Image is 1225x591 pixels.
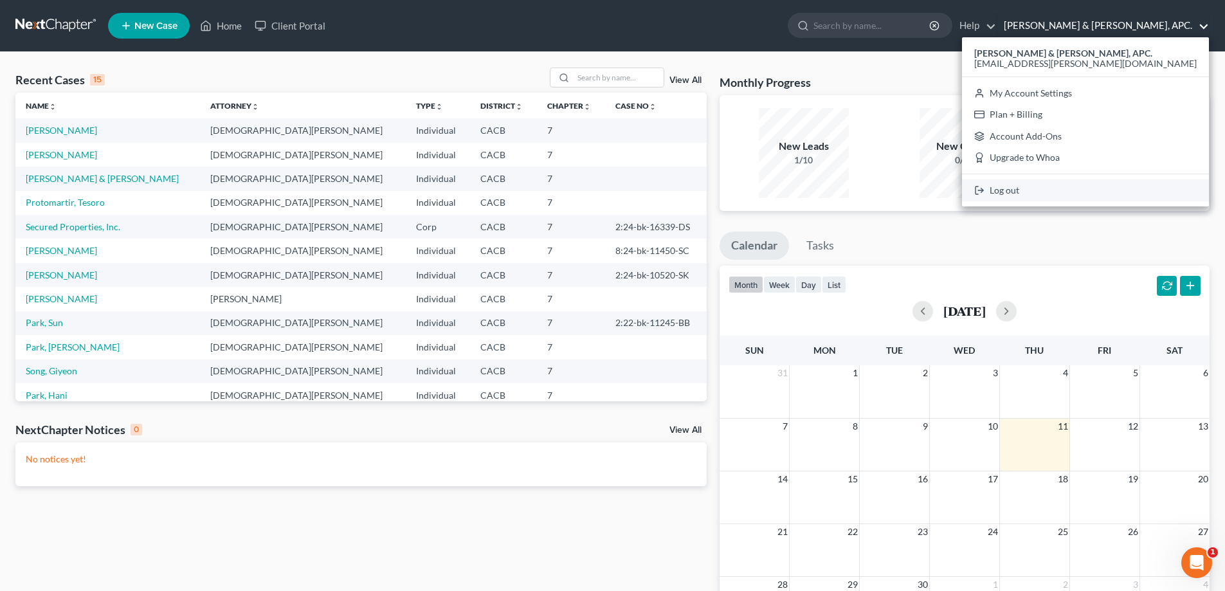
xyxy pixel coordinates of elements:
[954,345,975,356] span: Wed
[547,101,591,111] a: Chapterunfold_more
[962,82,1209,104] a: My Account Settings
[200,167,405,190] td: [DEMOGRAPHIC_DATA][PERSON_NAME]
[669,426,702,435] a: View All
[90,74,105,86] div: 15
[776,365,789,381] span: 31
[1202,365,1210,381] span: 6
[962,37,1209,206] div: [PERSON_NAME] & [PERSON_NAME], APC.
[480,101,523,111] a: Districtunfold_more
[953,14,996,37] a: Help
[1025,345,1044,356] span: Thu
[986,524,999,540] span: 24
[26,173,179,184] a: [PERSON_NAME] & [PERSON_NAME]
[1197,524,1210,540] span: 27
[470,239,537,262] td: CACB
[962,179,1209,201] a: Log out
[1181,547,1212,578] iframe: Intercom live chat
[537,191,605,215] td: 7
[943,304,986,318] h2: [DATE]
[26,125,97,136] a: [PERSON_NAME]
[813,14,931,37] input: Search by name...
[406,311,470,335] td: Individual
[49,103,57,111] i: unfold_more
[248,14,332,37] a: Client Portal
[200,383,405,407] td: [DEMOGRAPHIC_DATA][PERSON_NAME]
[615,101,657,111] a: Case Nounfold_more
[1127,419,1139,434] span: 12
[15,422,142,437] div: NextChapter Notices
[1062,365,1069,381] span: 4
[921,365,929,381] span: 2
[26,390,68,401] a: Park, Hani
[210,101,259,111] a: Attorneyunfold_more
[649,103,657,111] i: unfold_more
[745,345,764,356] span: Sun
[974,48,1152,59] strong: [PERSON_NAME] & [PERSON_NAME], APC.
[759,139,849,154] div: New Leads
[406,287,470,311] td: Individual
[470,383,537,407] td: CACB
[416,101,443,111] a: Typeunfold_more
[729,276,763,293] button: month
[515,103,523,111] i: unfold_more
[537,215,605,239] td: 7
[916,471,929,487] span: 16
[200,118,405,142] td: [DEMOGRAPHIC_DATA][PERSON_NAME]
[131,424,142,435] div: 0
[1057,524,1069,540] span: 25
[605,263,707,287] td: 2:24-bk-10520-SK
[720,75,811,90] h3: Monthly Progress
[992,365,999,381] span: 3
[851,365,859,381] span: 1
[1197,419,1210,434] span: 13
[1057,419,1069,434] span: 11
[920,154,1010,167] div: 0/10
[669,76,702,85] a: View All
[200,191,405,215] td: [DEMOGRAPHIC_DATA][PERSON_NAME]
[781,419,789,434] span: 7
[470,191,537,215] td: CACB
[406,143,470,167] td: Individual
[986,471,999,487] span: 17
[26,341,120,352] a: Park, [PERSON_NAME]
[406,167,470,190] td: Individual
[537,263,605,287] td: 7
[605,215,707,239] td: 2:24-bk-16339-DS
[26,365,77,376] a: Song, Giyeon
[1166,345,1183,356] span: Sat
[574,68,664,87] input: Search by name...
[822,276,846,293] button: list
[720,232,789,260] a: Calendar
[200,143,405,167] td: [DEMOGRAPHIC_DATA][PERSON_NAME]
[26,197,105,208] a: Protomartir, Tesoro
[537,143,605,167] td: 7
[1057,471,1069,487] span: 18
[537,118,605,142] td: 7
[1098,345,1111,356] span: Fri
[200,359,405,383] td: [DEMOGRAPHIC_DATA][PERSON_NAME]
[851,419,859,434] span: 8
[26,245,97,256] a: [PERSON_NAME]
[537,311,605,335] td: 7
[537,287,605,311] td: 7
[846,524,859,540] span: 22
[26,293,97,304] a: [PERSON_NAME]
[846,471,859,487] span: 15
[470,215,537,239] td: CACB
[26,101,57,111] a: Nameunfold_more
[26,453,696,466] p: No notices yet!
[470,335,537,359] td: CACB
[759,154,849,167] div: 1/10
[406,118,470,142] td: Individual
[997,14,1209,37] a: [PERSON_NAME] & [PERSON_NAME], APC.
[1208,547,1218,558] span: 1
[134,21,177,31] span: New Case
[406,335,470,359] td: Individual
[470,263,537,287] td: CACB
[470,118,537,142] td: CACB
[406,215,470,239] td: Corp
[962,147,1209,169] a: Upgrade to Whoa
[537,383,605,407] td: 7
[26,317,63,328] a: Park, Sun
[605,311,707,335] td: 2:22-bk-11245-BB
